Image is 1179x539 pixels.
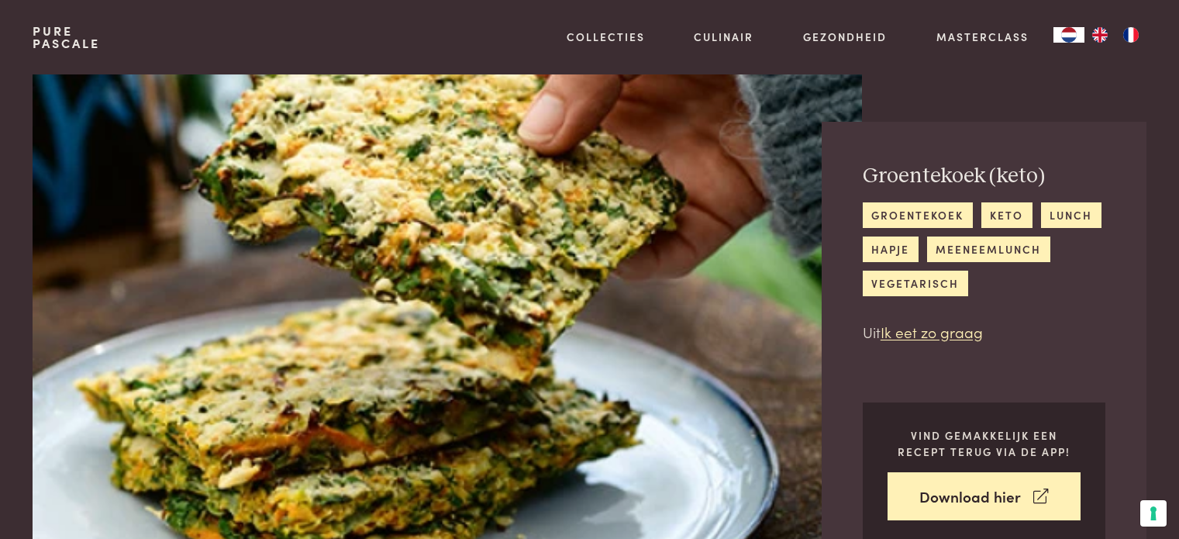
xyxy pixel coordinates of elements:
[33,25,100,50] a: PurePascale
[863,321,1105,344] p: Uit
[927,237,1050,262] a: meeneemlunch
[1041,202,1101,228] a: lunch
[888,427,1081,459] p: Vind gemakkelijk een recept terug via de app!
[881,321,983,342] a: Ik eet zo graag
[981,202,1032,228] a: keto
[694,29,753,45] a: Culinair
[567,29,645,45] a: Collecties
[936,29,1029,45] a: Masterclass
[863,163,1105,190] h2: Groentekoek (keto)
[1053,27,1084,43] div: Language
[803,29,887,45] a: Gezondheid
[1084,27,1146,43] ul: Language list
[1053,27,1084,43] a: NL
[863,271,968,296] a: vegetarisch
[1084,27,1115,43] a: EN
[863,202,973,228] a: groentekoek
[888,472,1081,521] a: Download hier
[1140,500,1167,527] button: Uw voorkeuren voor toestemming voor trackingtechnologieën
[1115,27,1146,43] a: FR
[1053,27,1146,43] aside: Language selected: Nederlands
[863,237,919,262] a: hapje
